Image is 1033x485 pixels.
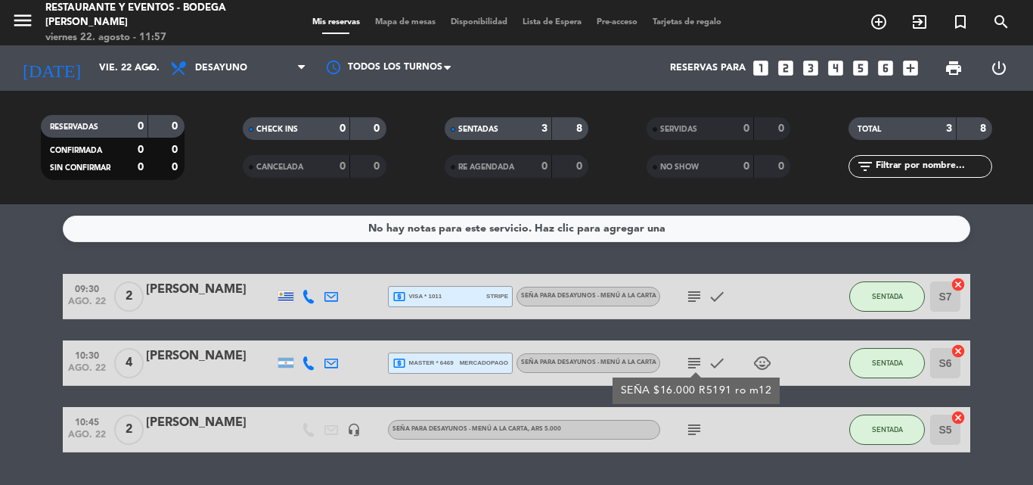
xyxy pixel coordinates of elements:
[114,415,144,445] span: 2
[11,51,92,85] i: [DATE]
[515,18,589,26] span: Lista de Espera
[801,58,821,78] i: looks_3
[874,158,991,175] input: Filtrar por nombre...
[146,347,275,366] div: [PERSON_NAME]
[976,45,1022,91] div: LOG OUT
[946,123,952,134] strong: 3
[195,63,247,73] span: Desayuno
[951,410,966,425] i: cancel
[114,348,144,378] span: 4
[172,162,181,173] strong: 0
[368,18,443,26] span: Mapa de mesas
[138,121,144,132] strong: 0
[256,163,303,171] span: CANCELADA
[872,292,903,300] span: SENTADA
[660,163,699,171] span: NO SHOW
[778,123,787,134] strong: 0
[392,356,454,370] span: master * 6469
[751,58,771,78] i: looks_one
[872,425,903,434] span: SENTADA
[576,123,585,134] strong: 8
[340,161,346,172] strong: 0
[670,63,746,73] span: Reservas para
[951,13,969,31] i: turned_in_not
[374,123,383,134] strong: 0
[392,290,406,303] i: local_atm
[50,164,110,172] span: SIN CONFIRMAR
[68,430,106,447] span: ago. 22
[374,161,383,172] strong: 0
[990,59,1008,77] i: power_settings_new
[68,297,106,314] span: ago. 22
[541,161,548,172] strong: 0
[851,58,870,78] i: looks_5
[685,354,703,372] i: subject
[68,346,106,363] span: 10:30
[708,354,726,372] i: check
[849,348,925,378] button: SENTADA
[458,163,514,171] span: RE AGENDADA
[114,281,144,312] span: 2
[521,293,656,299] span: Seña para DESAYUNOS - MENÚ A LA CARTA
[980,123,989,134] strong: 8
[256,126,298,133] span: CHECK INS
[50,123,98,131] span: RESERVADAS
[68,412,106,430] span: 10:45
[858,126,881,133] span: TOTAL
[141,59,159,77] i: arrow_drop_down
[392,290,442,303] span: visa * 1011
[443,18,515,26] span: Disponibilidad
[778,161,787,172] strong: 0
[872,359,903,367] span: SENTADA
[776,58,796,78] i: looks_two
[486,291,508,301] span: stripe
[849,281,925,312] button: SENTADA
[368,220,665,238] div: No hay notas para este servicio. Haz clic para agregar una
[68,363,106,381] span: ago. 22
[45,1,247,30] div: Restaurante y Eventos - Bodega [PERSON_NAME]
[392,356,406,370] i: local_atm
[951,277,966,292] i: cancel
[305,18,368,26] span: Mis reservas
[138,145,144,155] strong: 0
[743,161,749,172] strong: 0
[576,161,585,172] strong: 0
[645,18,729,26] span: Tarjetas de regalo
[146,280,275,300] div: [PERSON_NAME]
[743,123,749,134] strong: 0
[11,9,34,32] i: menu
[876,58,895,78] i: looks_6
[945,59,963,77] span: print
[68,279,106,297] span: 09:30
[951,344,966,359] i: cancel
[172,121,181,132] strong: 0
[826,58,845,78] i: looks_4
[45,30,247,45] div: viernes 22. agosto - 11:57
[685,288,703,306] i: subject
[856,157,874,176] i: filter_list
[347,423,361,437] i: headset_mic
[528,426,561,432] span: , ARS 5.000
[910,13,929,31] i: exit_to_app
[460,358,508,368] span: mercadopago
[992,13,1010,31] i: search
[392,426,561,432] span: Seña para DESAYUNOS - MENÚ A LA CARTA
[521,359,656,365] span: Seña para DESAYUNOS - MENÚ A LA CARTA
[340,123,346,134] strong: 0
[708,288,726,306] i: check
[621,383,772,399] div: SEÑA $16.000 R5191 ro m12
[458,126,498,133] span: SENTADAS
[589,18,645,26] span: Pre-acceso
[541,123,548,134] strong: 3
[50,147,102,154] span: CONFIRMADA
[753,354,771,372] i: child_care
[660,126,697,133] span: SERVIDAS
[146,413,275,433] div: [PERSON_NAME]
[901,58,920,78] i: add_box
[11,9,34,37] button: menu
[138,162,144,173] strong: 0
[172,145,181,155] strong: 0
[685,421,703,439] i: subject
[870,13,888,31] i: add_circle_outline
[849,415,925,445] button: SENTADA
